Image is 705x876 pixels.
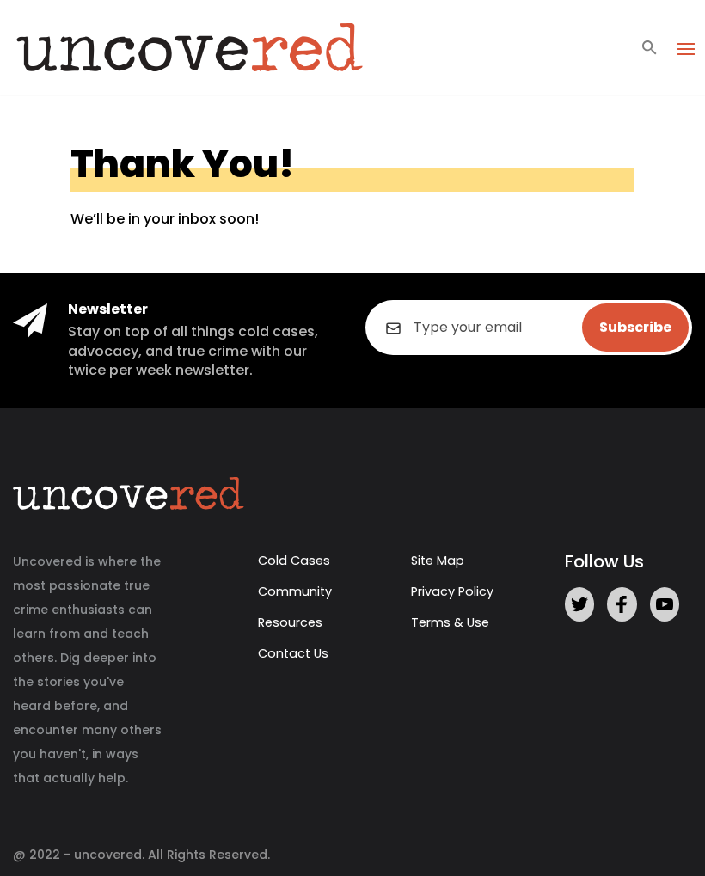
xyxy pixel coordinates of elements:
[68,300,340,319] h4: Newsletter
[258,645,328,662] a: Contact Us
[13,549,163,790] p: Uncovered is where the most passionate true crime enthusiasts can learn from and teach others. Di...
[582,303,689,352] input: Subscribe
[258,614,322,631] a: Resources
[365,300,692,355] input: Type your email
[411,552,464,569] a: Site Map
[13,818,692,863] div: @ 2022 - uncovered. All Rights Reserved.
[68,322,340,380] h5: Stay on top of all things cold cases, advocacy, and true crime with our twice per week newsletter.
[411,614,489,631] a: Terms & Use
[70,209,634,230] p: We’ll be in your inbox soon!
[565,549,692,573] h5: Follow Us
[258,583,332,600] a: Community
[411,583,493,600] a: Privacy Policy
[258,552,330,569] a: Cold Cases
[70,144,634,192] h1: Thank You!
